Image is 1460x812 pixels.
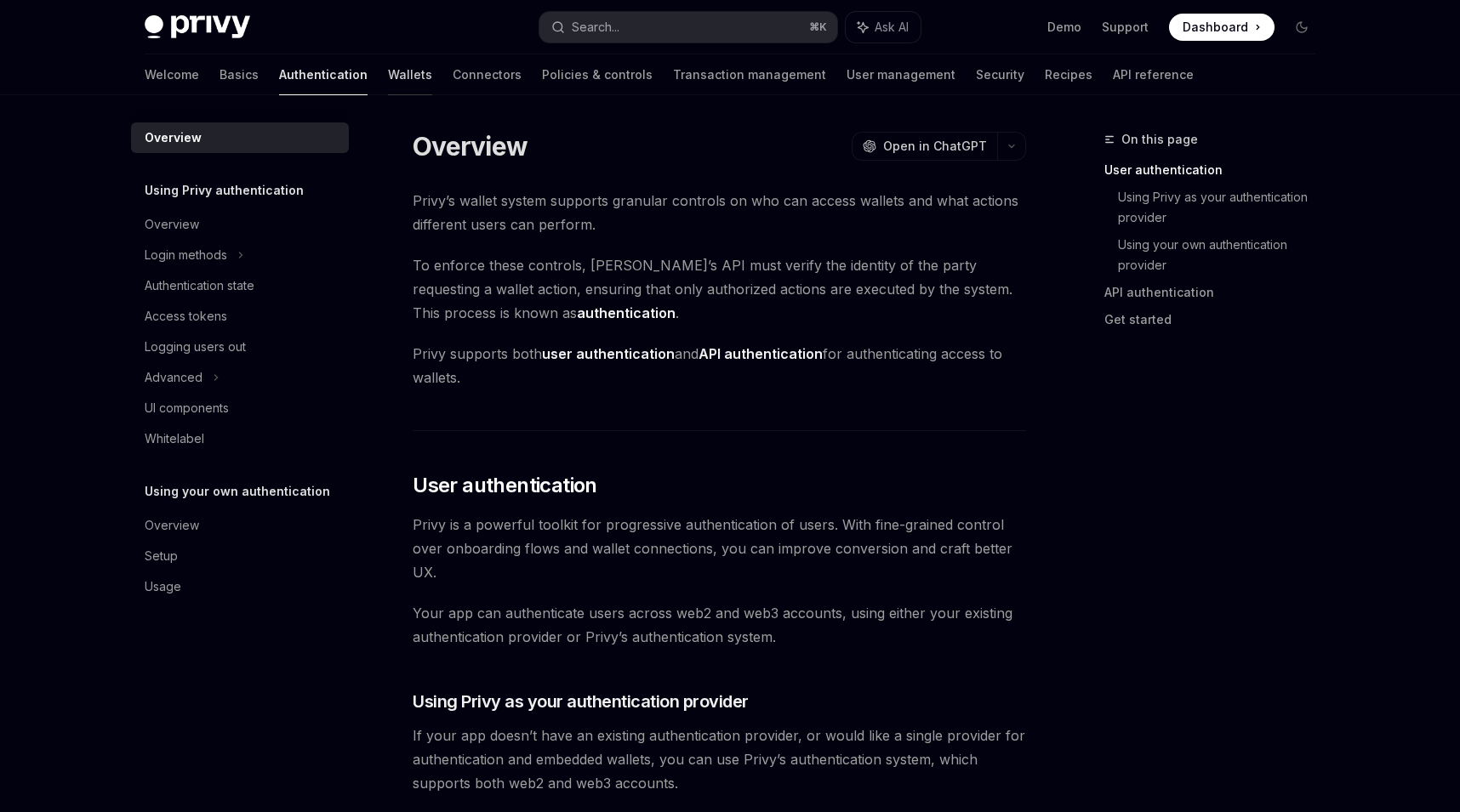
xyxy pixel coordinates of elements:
span: Using Privy as your authentication provider [413,690,749,713]
a: Setup [131,541,349,571]
a: Wallets [388,54,432,95]
button: Ask AI [846,12,921,43]
a: Recipes [1045,54,1092,95]
div: Usage [145,576,181,597]
a: Support [1102,19,1149,36]
strong: authentication [577,304,676,321]
a: User authentication [1104,156,1329,184]
div: Advanced [145,367,202,388]
a: Welcome [145,54,199,95]
div: Search... [572,17,619,37]
a: Dashboard [1169,14,1275,41]
div: Overview [145,128,202,148]
a: Security [976,54,1024,95]
span: Privy supports both and for authenticating access to wallets. [413,342,1026,389]
img: dark logo [145,15,250,39]
button: Toggle dark mode [1288,14,1315,41]
span: To enforce these controls, [PERSON_NAME]’s API must verify the identity of the party requesting a... [413,253,1026,325]
span: Privy’s wallet system supports granular controls on who can access wallets and what actions diffe... [413,189,1026,236]
div: Overview [145,214,199,235]
a: Get started [1104,306,1329,333]
span: If your app doesn’t have an existing authentication provider, or would like a single provider for... [413,724,1026,795]
div: Authentication state [145,275,254,296]
a: Overview [131,122,349,153]
a: Access tokens [131,301,349,332]
span: On this page [1121,129,1198,150]
span: Ask AI [875,19,909,36]
span: Open in ChatGPT [883,138,987,155]
strong: user authentication [542,345,675,362]
a: Usage [131,571,349,602]
a: API reference [1113,54,1194,95]
a: Connectors [453,54,522,95]
button: Search...⌘K [539,12,837,43]
div: Login methods [145,245,227,265]
h5: Using your own authentication [145,481,330,502]
a: API authentication [1104,279,1329,306]
span: User authentication [413,472,597,499]
a: Logging users out [131,332,349,362]
a: Using Privy as your authentication provider [1118,184,1329,231]
a: Overview [131,209,349,240]
a: Overview [131,510,349,541]
a: Whitelabel [131,423,349,454]
a: Using your own authentication provider [1118,231,1329,279]
div: Whitelabel [145,429,204,449]
div: Overview [145,515,199,536]
span: Your app can authenticate users across web2 and web3 accounts, using either your existing authent... [413,601,1026,649]
a: Authentication [279,54,368,95]
div: Logging users out [145,337,246,357]
a: Basics [220,54,259,95]
a: Policies & controls [542,54,653,95]
span: Privy is a powerful toolkit for progressive authentication of users. With fine-grained control ov... [413,513,1026,584]
a: UI components [131,393,349,423]
span: ⌘ K [809,20,827,34]
div: Access tokens [145,306,227,327]
button: Open in ChatGPT [852,132,997,161]
div: Setup [145,546,178,566]
strong: API authentication [699,345,823,362]
h1: Overview [413,131,528,162]
a: Transaction management [673,54,826,95]
a: Authentication state [131,270,349,301]
a: Demo [1047,19,1081,36]
div: UI components [145,398,229,418]
a: User management [847,54,955,95]
span: Dashboard [1183,19,1248,36]
h5: Using Privy authentication [145,180,304,201]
